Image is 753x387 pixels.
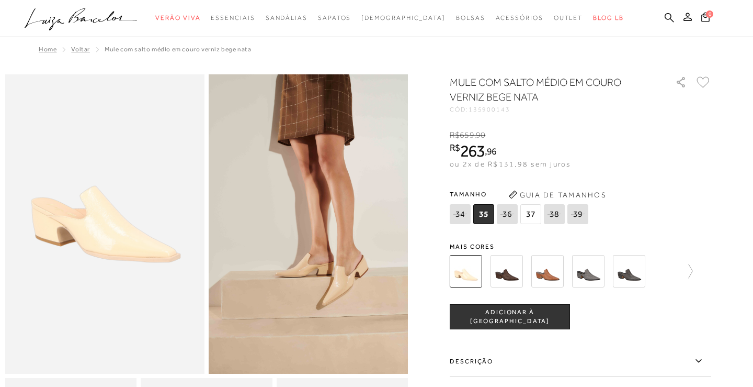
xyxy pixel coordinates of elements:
a: noSubCategoriesText [318,8,351,28]
a: Home [39,46,56,53]
img: SAPATO MULE BICO FINO EM COURO CARAMELO COM SALTO BLOCO MÉDIO [531,255,564,288]
span: Outlet [554,14,583,21]
a: noSubCategoriesText [211,8,255,28]
span: Verão Viva [155,14,200,21]
span: 38 [544,204,565,224]
i: R$ [450,130,460,140]
span: [DEMOGRAPHIC_DATA] [361,14,446,21]
img: MULE COM SALTO MÉDIO EM COURO VERNIZ BEGE NATA [450,255,482,288]
span: 0 [706,10,713,18]
a: noSubCategoriesText [155,8,200,28]
span: Sandálias [266,14,307,21]
span: Essenciais [211,14,255,21]
span: 37 [520,204,541,224]
button: 0 [698,12,713,26]
span: 263 [460,141,485,160]
label: Descrição [450,346,711,377]
span: Tamanho [450,186,591,202]
span: MULE COM SALTO MÉDIO EM COURO VERNIZ BEGE NATA [105,46,252,53]
i: R$ [450,143,460,152]
span: Sapatos [318,14,351,21]
a: Voltar [71,46,90,53]
img: image [209,74,408,374]
a: BLOG LB [593,8,623,28]
h1: MULE COM SALTO MÉDIO EM COURO VERNIZ BEGE NATA [450,75,646,104]
i: , [485,147,497,156]
span: 39 [567,204,588,224]
span: 34 [450,204,471,224]
span: 35 [473,204,494,224]
span: 135900143 [469,106,510,113]
span: 96 [487,146,497,157]
div: CÓD: [450,106,659,113]
span: Mais cores [450,244,711,250]
span: BLOG LB [593,14,623,21]
span: Bolsas [456,14,485,21]
img: image [5,74,204,374]
img: SAPATO MULE BICO FINO EM COURO CINZA COM SALTO BLOCO MÉDIO [572,255,604,288]
a: noSubCategoriesText [266,8,307,28]
a: noSubCategoriesText [361,8,446,28]
span: ADICIONAR À [GEOGRAPHIC_DATA] [450,308,569,326]
span: 659 [460,130,474,140]
span: ou 2x de R$131,98 sem juros [450,160,571,168]
span: 90 [476,130,485,140]
span: Acessórios [496,14,543,21]
a: noSubCategoriesText [456,8,485,28]
img: SAPATO MULE BICO FINO EM COURO PRETO COM SALTO BLOCO MÉDIO [613,255,645,288]
a: noSubCategoriesText [496,8,543,28]
i: , [474,130,486,140]
button: ADICIONAR À [GEOGRAPHIC_DATA] [450,304,570,329]
a: noSubCategoriesText [554,8,583,28]
span: 36 [497,204,518,224]
button: Guia de Tamanhos [505,186,610,203]
img: SAPATO MULE BICO FINO EM COURO CAFÉ COM SALTO BLOCO MÉDIO [490,255,523,288]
